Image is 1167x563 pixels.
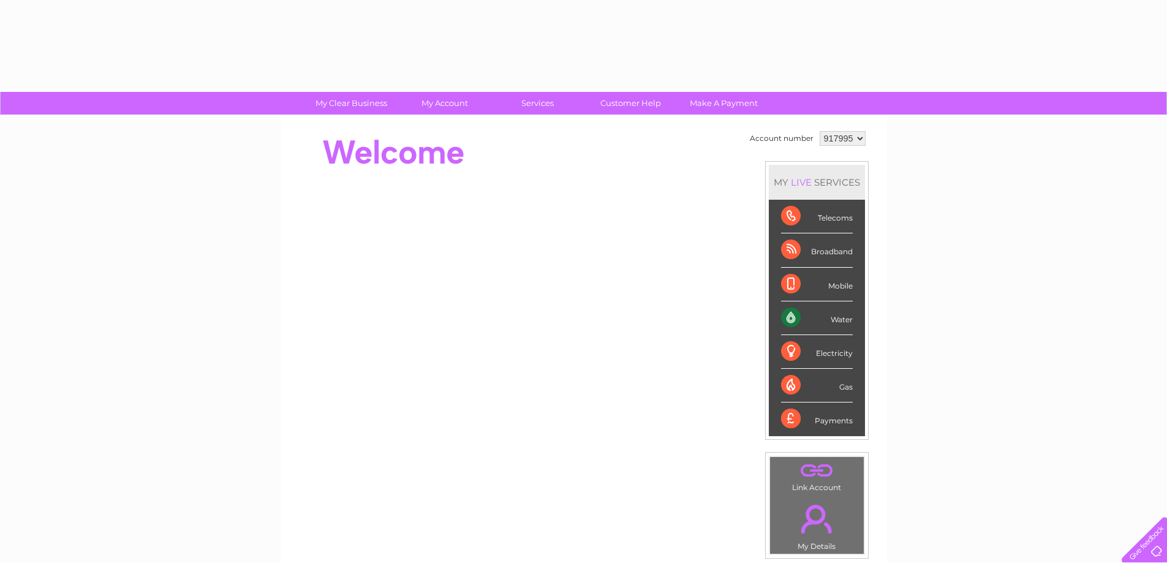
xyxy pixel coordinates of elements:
[781,200,853,233] div: Telecoms
[781,268,853,301] div: Mobile
[769,494,864,554] td: My Details
[781,369,853,402] div: Gas
[781,301,853,335] div: Water
[788,176,814,188] div: LIVE
[394,92,495,115] a: My Account
[301,92,402,115] a: My Clear Business
[781,402,853,436] div: Payments
[580,92,681,115] a: Customer Help
[673,92,774,115] a: Make A Payment
[781,233,853,267] div: Broadband
[773,460,861,482] a: .
[747,128,817,149] td: Account number
[781,335,853,369] div: Electricity
[769,165,865,200] div: MY SERVICES
[487,92,588,115] a: Services
[773,497,861,540] a: .
[769,456,864,495] td: Link Account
